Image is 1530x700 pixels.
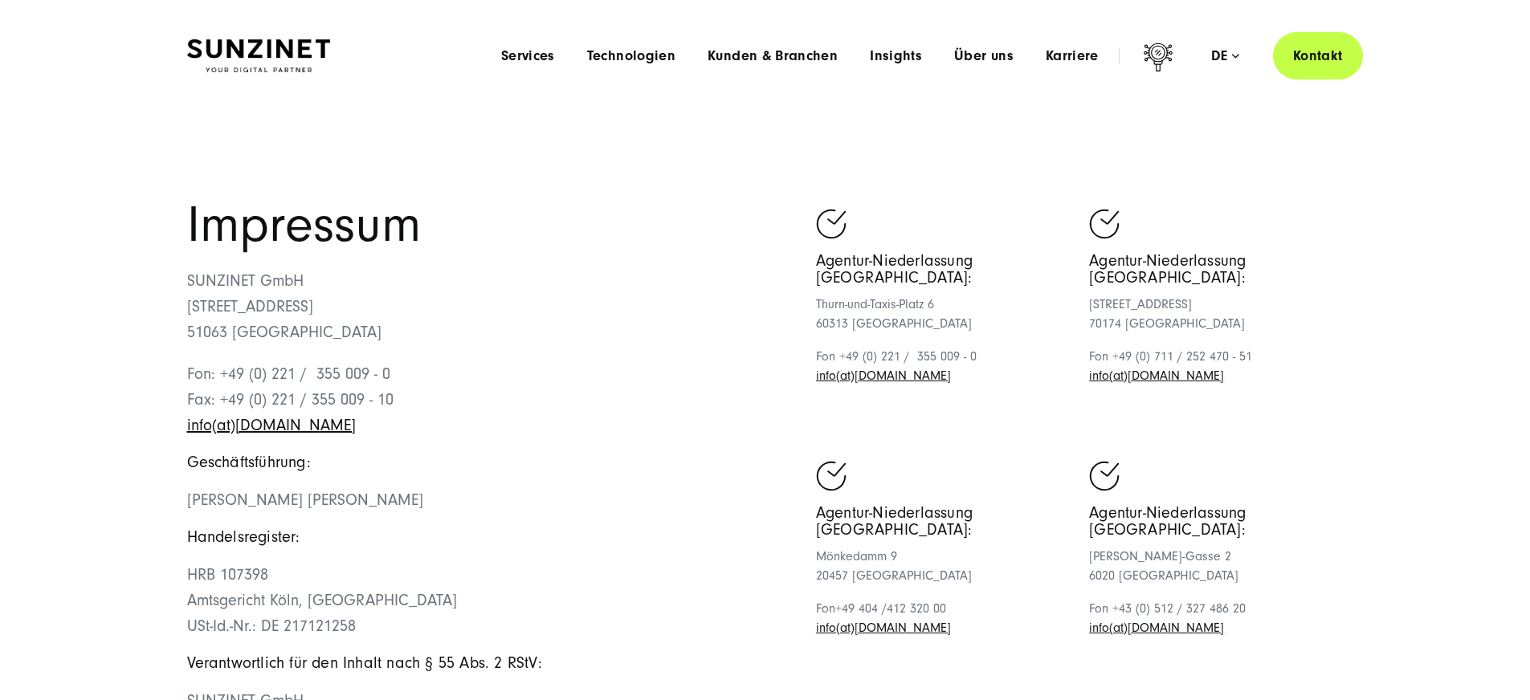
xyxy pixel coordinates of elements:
a: Schreiben Sie eine E-Mail an sunzinet [187,417,356,434]
a: Schreiben Sie eine E-Mail an sunzinet [1089,368,1224,383]
div: de [1211,48,1239,64]
p: Fon: +49 (0) 221 / 355 009 - 0 Fax: +49 (0) 221 / 355 009 - 10 [187,361,765,438]
a: Schreiben Sie eine E-Mail an sunzinet [816,621,951,635]
h5: Handelsregister: [187,529,765,546]
h5: Agentur-Niederlassung [GEOGRAPHIC_DATA]: [816,253,1070,287]
a: Karriere [1046,48,1099,64]
a: Über uns [954,48,1014,64]
a: Kunden & Branchen [708,48,838,64]
h5: Agentur-Niederlassung [GEOGRAPHIC_DATA]: [816,505,1070,539]
a: Insights [870,48,922,64]
p: Fon +49 (0) 221 / 355 009 - 0 [816,347,1070,385]
span: HRB 107398 [187,566,268,584]
a: Schreiben Sie eine E-Mail an sunzinet [1089,621,1224,635]
p: Fon +43 (0) 512 / 327 486 20 [1089,599,1343,637]
p: Thurn-und-Taxis-Platz 6 60313 [GEOGRAPHIC_DATA] [816,295,1070,333]
span: USt-Id.-Nr.: DE 217121258 [187,617,356,635]
p: Mönkedamm 9 20457 [GEOGRAPHIC_DATA] [816,547,1070,585]
span: [PERSON_NAME] [PERSON_NAME] [187,491,423,509]
a: Technologien [587,48,675,64]
h5: Geschäftsführung: [187,454,765,471]
h1: Impressum [187,201,765,250]
h5: Agentur-Niederlassung [GEOGRAPHIC_DATA]: [1089,253,1343,287]
p: Fon [816,599,1070,637]
img: SUNZINET Full Service Digital Agentur [187,39,330,73]
h5: Verantwortlich für den Inhalt nach § 55 Abs. 2 RStV: [187,655,765,672]
span: Amtsgericht Köln, [GEOGRAPHIC_DATA] [187,592,457,609]
span: 412 320 00 [887,601,946,616]
a: Services [501,48,555,64]
p: [PERSON_NAME]-Gasse 2 6020 [GEOGRAPHIC_DATA] [1089,547,1343,585]
p: [STREET_ADDRESS] 70174 [GEOGRAPHIC_DATA] [1089,295,1343,333]
p: Fon +49 (0) 711 / 252 470 - 51 [1089,347,1343,385]
a: Schreiben Sie eine E-Mail an sunzinet [816,368,951,383]
h5: Agentur-Niederlassung [GEOGRAPHIC_DATA]: [1089,505,1343,539]
span: +49 404 / [835,601,887,616]
p: SUNZINET GmbH [STREET_ADDRESS] 51063 [GEOGRAPHIC_DATA] [187,268,765,345]
a: Kontakt [1273,32,1363,79]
